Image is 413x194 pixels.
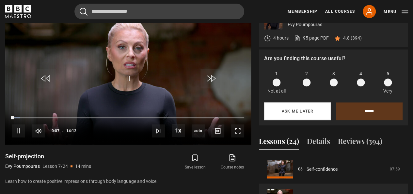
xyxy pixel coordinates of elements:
[12,124,25,137] button: Pause
[384,9,408,15] button: Toggle navigation
[172,124,185,137] button: Playback Rate
[338,136,382,150] button: Reviews (394)
[307,166,338,173] a: Self-confidence
[273,35,289,42] p: 4 hours
[288,9,317,14] a: Membership
[359,70,362,77] span: 4
[5,5,31,18] svg: BBC Maestro
[307,136,330,150] button: Details
[12,117,244,118] div: Progress Bar
[288,21,403,28] p: Evy Poumpouras
[192,124,205,137] div: Current quality: 1080p
[275,70,278,77] span: 1
[231,124,244,137] button: Fullscreen
[32,124,45,137] button: Mute
[66,125,76,137] span: 14:12
[62,129,64,133] span: -
[176,152,214,171] button: Save lesson
[211,124,224,137] button: Captions
[5,6,251,145] video-js: Video Player
[387,70,389,77] span: 5
[264,55,403,62] p: Are you finding this course useful?
[381,88,394,95] p: Very
[192,124,205,137] span: auto
[5,163,40,170] p: Evy Poumpouras
[264,102,331,120] button: Ask me later
[75,163,91,170] p: 14 mins
[52,125,59,137] span: 0:07
[332,70,335,77] span: 3
[42,163,68,170] p: Lesson 7/24
[80,8,87,16] button: Submit the search query
[267,88,286,95] p: Not at all
[343,35,362,42] p: 4.8 (394)
[259,136,299,150] button: Lessons (24)
[5,178,251,185] p: Learn how to create positive impressions through body language and voice.
[294,35,329,42] a: 95 page PDF
[5,152,91,160] h1: Self-projection
[152,124,165,137] button: Next Lesson
[214,152,251,171] a: Course notes
[325,9,355,14] a: All Courses
[305,70,308,77] span: 2
[74,4,244,19] input: Search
